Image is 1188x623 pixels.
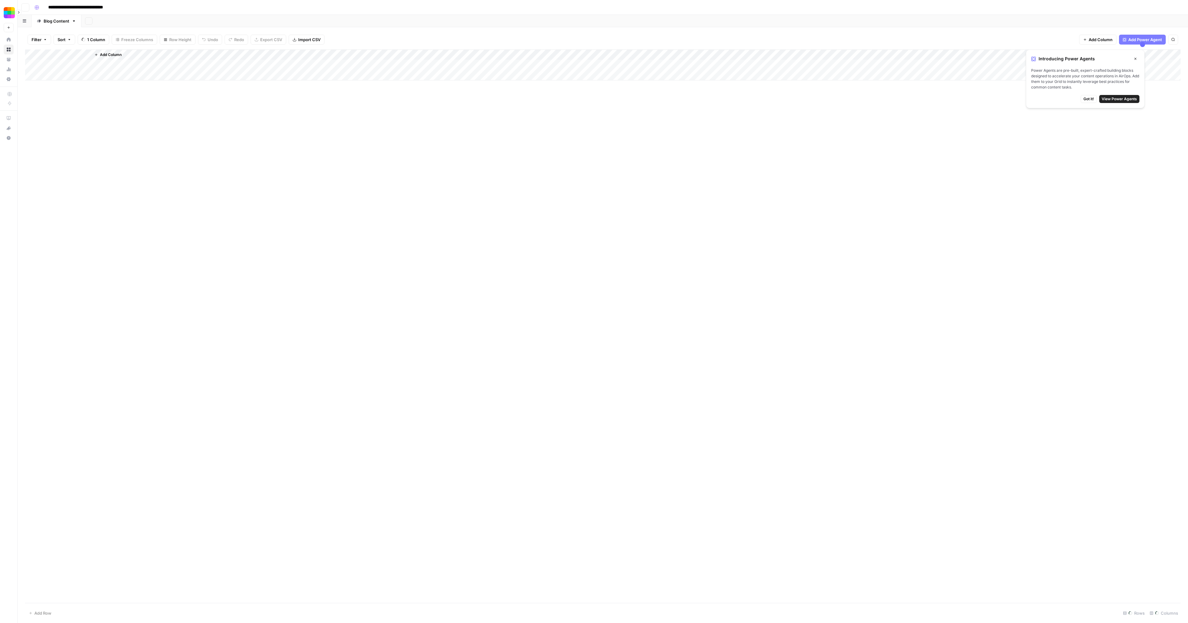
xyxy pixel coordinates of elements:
button: View Power Agents [1099,95,1139,103]
span: View Power Agents [1102,96,1137,102]
div: Rows [1121,608,1147,618]
button: Add Column [92,51,124,59]
span: Freeze Columns [121,37,153,43]
span: 1 Column [87,37,105,43]
span: Row Height [169,37,192,43]
button: Help + Support [4,133,14,143]
img: Smallpdf Logo [4,7,15,18]
a: Blog Content [32,15,81,27]
span: Add Column [1089,37,1113,43]
button: Filter [28,35,51,45]
button: Redo [225,35,248,45]
span: Sort [58,37,66,43]
span: Export CSV [260,37,282,43]
a: Browse [4,45,14,54]
span: Got it! [1083,96,1094,102]
span: Undo [208,37,218,43]
span: Power Agents are pre-built, expert-crafted building blocks designed to accelerate your content op... [1031,68,1139,90]
span: Import CSV [298,37,321,43]
button: Row Height [160,35,196,45]
button: What's new? [4,123,14,133]
a: AirOps Academy [4,113,14,123]
a: Usage [4,64,14,74]
button: Undo [198,35,222,45]
span: Filter [32,37,41,43]
a: Your Data [4,54,14,64]
span: Add Row [34,610,51,616]
button: Export CSV [251,35,286,45]
div: Blog Content [44,18,69,24]
button: Import CSV [289,35,325,45]
button: Freeze Columns [112,35,157,45]
button: Got it! [1081,95,1097,103]
div: Columns [1147,608,1181,618]
button: Workspace: Smallpdf [4,5,14,20]
span: Add Power Agent [1128,37,1162,43]
div: What's new? [4,123,13,133]
button: Add Column [1079,35,1117,45]
button: Add Row [25,608,55,618]
button: Sort [54,35,75,45]
div: Introducing Power Agents [1031,55,1139,63]
a: Settings [4,74,14,84]
span: Add Column [100,52,122,58]
a: Home [4,35,14,45]
button: 1 Column [78,35,109,45]
button: Add Power Agent [1119,35,1166,45]
span: Redo [234,37,244,43]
